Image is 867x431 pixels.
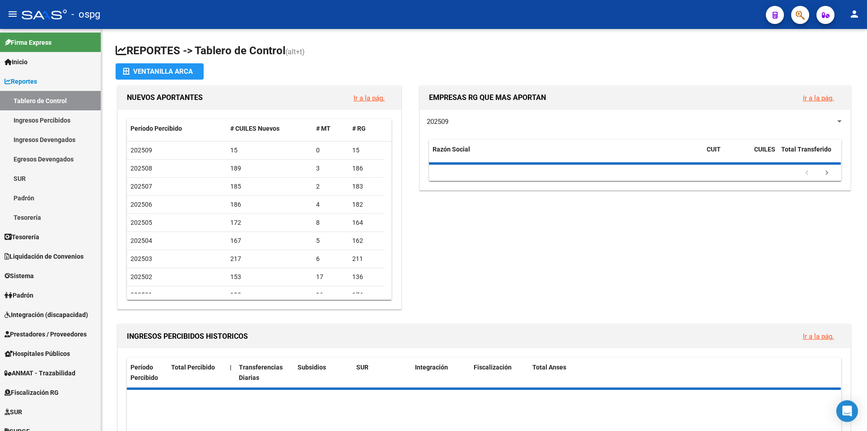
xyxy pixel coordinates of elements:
[230,218,309,228] div: 172
[803,332,834,341] a: Ir a la pág.
[5,368,75,378] span: ANMAT - Trazabilidad
[230,236,309,246] div: 167
[227,119,313,138] datatable-header-cell: # CUILES Nuevos
[352,181,381,192] div: 183
[529,358,834,388] datatable-header-cell: Total Anses
[354,94,385,102] a: Ir a la pág.
[123,63,196,80] div: Ventanilla ARCA
[5,251,84,261] span: Liquidación de Convenios
[294,358,353,388] datatable-header-cell: Subsidios
[127,119,227,138] datatable-header-cell: Período Percibido
[316,163,345,174] div: 3
[796,90,841,106] button: Ir a la pág.
[5,232,39,242] span: Tesorería
[781,146,831,153] span: Total Transferido
[131,219,152,226] span: 202505
[796,328,841,345] button: Ir a la pág.
[230,181,309,192] div: 185
[5,407,22,417] span: SUR
[352,218,381,228] div: 164
[316,125,331,132] span: # MT
[230,125,280,132] span: # CUILES Nuevos
[116,43,853,59] h1: REPORTES -> Tablero de Control
[131,165,152,172] span: 202508
[5,388,59,398] span: Fiscalización RG
[316,236,345,246] div: 5
[5,329,87,339] span: Prestadores / Proveedores
[316,181,345,192] div: 2
[750,140,778,170] datatable-header-cell: CUILES
[316,145,345,156] div: 0
[352,125,366,132] span: # RG
[353,358,411,388] datatable-header-cell: SUR
[415,364,448,371] span: Integración
[5,290,33,300] span: Padrón
[5,349,70,359] span: Hospitales Públicos
[5,271,34,281] span: Sistema
[312,119,349,138] datatable-header-cell: # MT
[532,364,566,371] span: Total Anses
[803,94,834,102] a: Ir a la pág.
[230,163,309,174] div: 189
[349,119,385,138] datatable-header-cell: # RG
[346,90,392,106] button: Ir a la pág.
[352,145,381,156] div: 15
[427,118,448,126] span: 202509
[298,364,326,371] span: Subsidios
[131,237,152,244] span: 202504
[818,168,835,178] a: go to next page
[707,146,721,153] span: CUIT
[429,140,703,170] datatable-header-cell: Razón Social
[116,63,204,80] button: Ventanilla ARCA
[131,255,152,262] span: 202503
[352,272,381,282] div: 136
[798,168,816,178] a: go to previous page
[230,145,309,156] div: 15
[230,199,309,210] div: 186
[433,146,470,153] span: Razón Social
[470,358,529,388] datatable-header-cell: Fiscalización
[171,364,215,371] span: Total Percibido
[352,163,381,174] div: 186
[131,201,152,208] span: 202506
[226,358,235,388] datatable-header-cell: |
[230,254,309,264] div: 217
[778,140,841,170] datatable-header-cell: Total Transferido
[235,358,294,388] datatable-header-cell: Transferencias Diarias
[131,291,152,298] span: 202501
[411,358,470,388] datatable-header-cell: Integración
[836,400,858,422] div: Open Intercom Messenger
[168,358,226,388] datatable-header-cell: Total Percibido
[230,290,309,300] div: 190
[285,47,305,56] span: (alt+t)
[127,93,203,102] span: NUEVOS APORTANTES
[239,364,283,381] span: Transferencias Diarias
[5,57,28,67] span: Inicio
[230,272,309,282] div: 153
[131,364,158,381] span: Período Percibido
[352,236,381,246] div: 162
[352,290,381,300] div: 174
[316,272,345,282] div: 17
[356,364,368,371] span: SUR
[7,9,18,19] mat-icon: menu
[316,199,345,210] div: 4
[429,93,546,102] span: EMPRESAS RG QUE MAS APORTAN
[352,199,381,210] div: 182
[474,364,512,371] span: Fiscalización
[71,5,100,24] span: - ospg
[5,310,88,320] span: Integración (discapacidad)
[5,76,37,86] span: Reportes
[316,218,345,228] div: 8
[754,146,775,153] span: CUILES
[316,254,345,264] div: 6
[127,358,168,388] datatable-header-cell: Período Percibido
[703,140,750,170] datatable-header-cell: CUIT
[131,125,182,132] span: Período Percibido
[352,254,381,264] div: 211
[131,273,152,280] span: 202502
[849,9,860,19] mat-icon: person
[5,38,51,47] span: Firma Express
[127,332,248,341] span: INGRESOS PERCIBIDOS HISTORICOS
[316,290,345,300] div: 16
